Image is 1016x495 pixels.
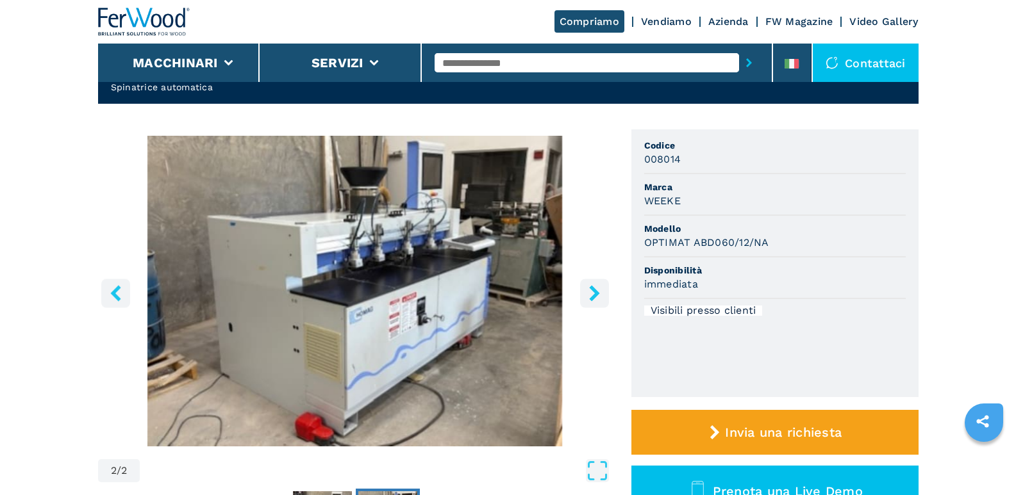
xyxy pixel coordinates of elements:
[644,181,906,193] span: Marca
[121,466,127,476] span: 2
[101,279,130,307] button: left-button
[117,466,121,476] span: /
[641,15,692,28] a: Vendiamo
[644,305,763,316] div: Visibili presso clienti
[98,8,190,36] img: Ferwood
[111,466,117,476] span: 2
[631,410,919,455] button: Invia una richiesta
[98,136,612,446] img: Spinatrice automatica WEEKE OPTIMAT ABD060/12/NA
[143,459,608,482] button: Open Fullscreen
[98,136,612,446] div: Go to Slide 2
[554,10,624,33] a: Compriamo
[708,15,749,28] a: Azienda
[312,55,363,70] button: Servizi
[739,48,759,77] button: submit-button
[644,139,906,152] span: Codice
[644,152,681,166] h3: 008014
[644,222,906,235] span: Modello
[826,56,838,69] img: Contattaci
[644,235,769,250] h3: OPTIMAT ABD060/12/NA
[644,277,698,291] h3: immediata
[962,437,1006,485] iframe: Chat
[111,81,389,93] h2: Spinatrice automatica
[580,279,609,307] button: right-button
[133,55,218,70] button: Macchinari
[813,44,919,82] div: Contattaci
[967,405,999,437] a: sharethis
[725,425,842,440] span: Invia una richiesta
[644,264,906,277] span: Disponibilità
[849,15,918,28] a: Video Gallery
[644,193,681,208] h3: WEEKE
[765,15,833,28] a: FW Magazine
